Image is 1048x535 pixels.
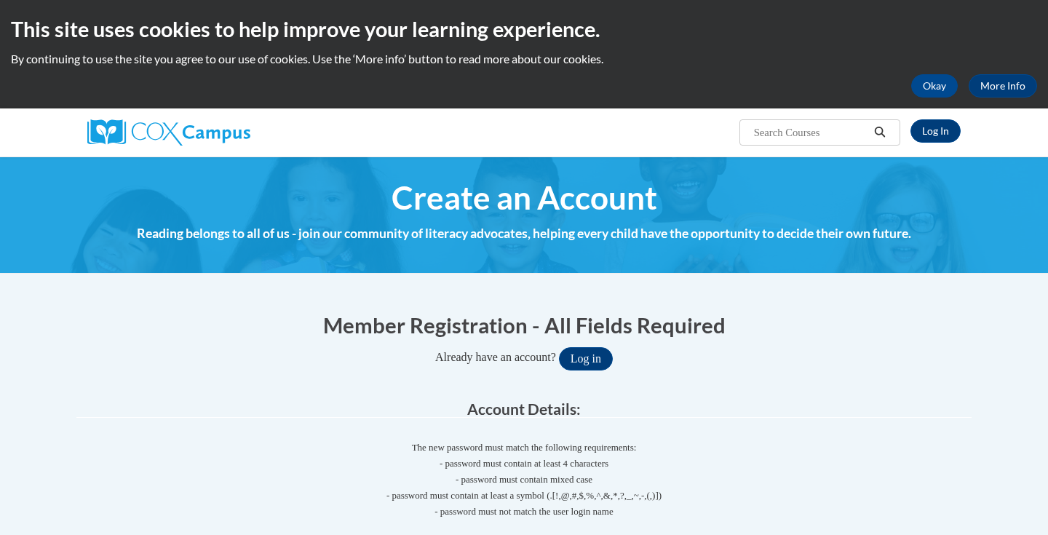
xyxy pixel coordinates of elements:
a: Log In [910,119,961,143]
input: Search Courses [753,124,869,141]
span: The new password must match the following requirements: [412,442,637,453]
button: Okay [911,74,958,98]
button: Log in [559,347,613,370]
h1: Member Registration - All Fields Required [76,310,972,340]
a: More Info [969,74,1037,98]
h2: This site uses cookies to help improve your learning experience. [11,15,1037,44]
span: Create an Account [392,178,657,217]
span: Already have an account? [435,351,556,363]
h4: Reading belongs to all of us - join our community of literacy advocates, helping every child have... [76,224,972,243]
span: Account Details: [467,400,581,418]
span: - password must contain at least 4 characters - password must contain mixed case - password must ... [76,456,972,520]
img: Cox Campus [87,119,250,146]
p: By continuing to use the site you agree to our use of cookies. Use the ‘More info’ button to read... [11,51,1037,67]
button: Search [869,124,891,141]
